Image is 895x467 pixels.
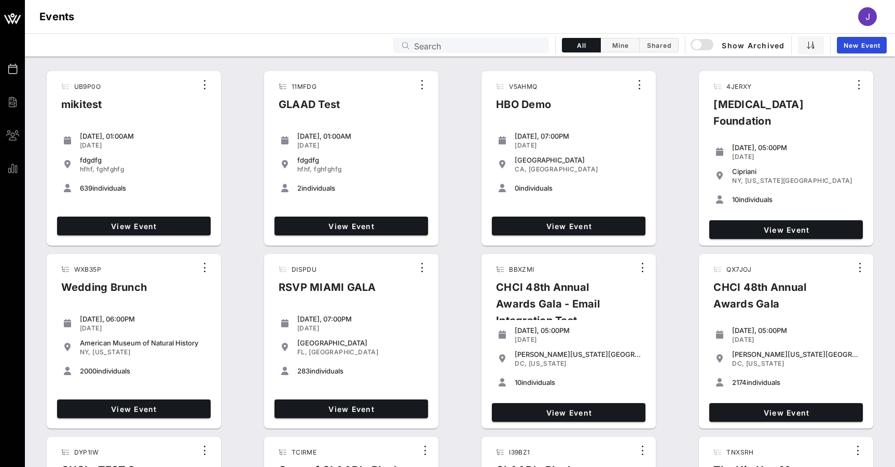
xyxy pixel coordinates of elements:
[562,38,601,52] button: All
[529,165,598,173] span: [GEOGRAPHIC_DATA]
[297,184,301,192] span: 2
[726,265,751,273] span: QX7JOJ
[692,39,785,51] span: Show Archived
[80,132,206,140] div: [DATE], 01:00AM
[745,177,852,184] span: [US_STATE][GEOGRAPHIC_DATA]
[726,83,751,90] span: 4JERXY
[297,324,424,332] div: [DATE]
[732,195,859,204] div: individuals
[297,165,312,173] span: hfhf,
[692,36,785,55] button: Show Archived
[314,165,341,173] span: fghfghfg
[709,403,863,422] a: View Event
[297,367,424,375] div: individuals
[515,156,641,164] div: [GEOGRAPHIC_DATA]
[92,348,130,356] span: [US_STATE]
[270,279,384,304] div: RSVP MIAMI GALA
[709,220,863,239] a: View Event
[80,184,206,192] div: individuals
[80,156,206,164] div: fdgdfg
[640,38,679,52] button: Shared
[496,222,641,231] span: View Event
[705,96,850,138] div: [MEDICAL_DATA] Foundation
[80,367,97,375] span: 2000
[746,359,784,367] span: [US_STATE]
[509,83,537,90] span: V5AHMQ
[732,336,859,344] div: [DATE]
[569,42,594,49] span: All
[80,324,206,332] div: [DATE]
[297,315,424,323] div: [DATE], 07:00PM
[279,405,424,413] span: View Event
[843,42,880,49] span: New Event
[61,405,206,413] span: View Event
[74,448,99,456] span: DYP1IW
[57,399,211,418] a: View Event
[80,165,95,173] span: hfhf,
[297,339,424,347] div: [GEOGRAPHIC_DATA]
[732,195,739,204] span: 10
[297,132,424,140] div: [DATE], 01:00AM
[732,378,747,386] span: 2174
[705,279,851,321] div: CHCI 48th Annual Awards Gala
[492,217,645,235] a: View Event
[732,143,859,152] div: [DATE], 05:00PM
[80,315,206,323] div: [DATE], 06:00PM
[270,96,349,121] div: GLAAD Test
[80,348,91,356] span: NY,
[515,184,641,192] div: individuals
[39,8,75,25] h1: Events
[292,83,316,90] span: 11MFDG
[80,339,206,347] div: American Museum of Natural History
[865,11,870,22] span: J
[80,184,92,192] span: 639
[279,222,424,231] span: View Event
[837,37,887,54] a: New Event
[732,378,859,386] div: individuals
[297,367,310,375] span: 283
[488,96,559,121] div: HBO Demo
[297,156,424,164] div: fdgdfg
[297,141,424,150] div: [DATE]
[732,167,859,176] div: Cipriani
[858,7,877,26] div: J
[274,217,428,235] a: View Event
[496,408,641,417] span: View Event
[488,279,634,337] div: CHCI 48th Annual Awards Gala - Email Integration Test
[509,448,530,456] span: I39BZ1
[309,348,378,356] span: [GEOGRAPHIC_DATA]
[713,408,859,417] span: View Event
[713,225,859,234] span: View Event
[607,42,633,49] span: Mine
[726,448,753,456] span: TNXSRH
[515,378,641,386] div: individuals
[292,448,316,456] span: TCIRME
[274,399,428,418] a: View Event
[297,184,424,192] div: individuals
[515,141,641,150] div: [DATE]
[492,403,645,422] a: View Event
[515,336,641,344] div: [DATE]
[515,350,641,358] div: [PERSON_NAME][US_STATE][GEOGRAPHIC_DATA]
[515,359,527,367] span: DC,
[53,279,156,304] div: Wedding Brunch
[292,265,316,273] span: DISPDU
[74,83,101,90] span: UB9P0O
[646,42,672,49] span: Shared
[515,165,527,173] span: CA,
[515,184,519,192] span: 0
[57,217,211,235] a: View Event
[515,378,521,386] span: 10
[97,165,124,173] span: fghfghfg
[732,326,859,335] div: [DATE], 05:00PM
[80,367,206,375] div: individuals
[515,132,641,140] div: [DATE], 07:00PM
[601,38,640,52] button: Mine
[53,96,111,121] div: mikitest
[732,350,859,358] div: [PERSON_NAME][US_STATE][GEOGRAPHIC_DATA]
[509,265,534,273] span: BBXZMI
[515,326,641,335] div: [DATE], 05:00PM
[74,265,101,273] span: WXB35P
[732,177,743,184] span: NY,
[732,359,744,367] span: DC,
